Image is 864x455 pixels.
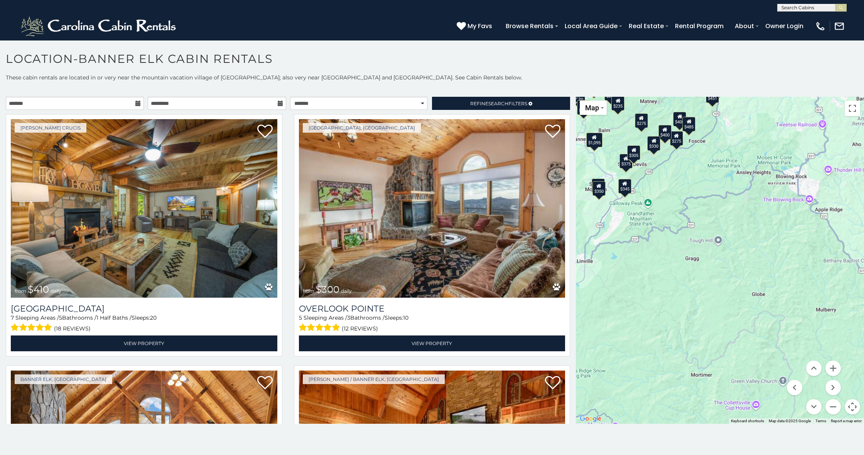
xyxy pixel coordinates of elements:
[806,399,822,415] button: Move down
[15,288,26,294] span: from
[619,154,633,169] div: $375
[150,314,157,321] span: 20
[577,100,590,115] div: $300
[11,119,277,298] img: Mountainside Lodge
[627,145,640,160] div: $305
[299,335,565,351] a: View Property
[671,19,727,33] a: Rental Program
[342,324,378,334] span: (12 reviews)
[467,21,492,31] span: My Favs
[303,374,445,384] a: [PERSON_NAME] / Banner Elk, [GEOGRAPHIC_DATA]
[11,314,277,334] div: Sleeping Areas / Bathrooms / Sleeps:
[11,303,277,314] h3: Mountainside Lodge
[580,101,607,115] button: Change map style
[11,119,277,298] a: Mountainside Lodge from $410 daily
[825,380,841,395] button: Move right
[96,314,132,321] span: 1 Half Baths /
[769,419,811,423] span: Map data ©2025 Google
[257,124,273,140] a: Add to favorites
[347,314,350,321] span: 3
[806,361,822,376] button: Move up
[11,303,277,314] a: [GEOGRAPHIC_DATA]
[470,101,527,106] span: Refine Filters
[825,361,841,376] button: Zoom in
[578,414,603,424] img: Google
[303,288,314,294] span: from
[682,117,695,131] div: $485
[787,380,802,395] button: Move left
[28,284,49,295] span: $410
[815,21,826,32] img: phone-regular-white.png
[299,119,565,298] img: Overlook Pointe
[561,19,621,33] a: Local Area Guide
[15,123,86,133] a: [PERSON_NAME] Crucis
[257,375,273,391] a: Add to favorites
[825,399,841,415] button: Zoom out
[731,19,758,33] a: About
[815,419,826,423] a: Terms (opens in new tab)
[303,123,421,133] a: [GEOGRAPHIC_DATA], [GEOGRAPHIC_DATA]
[585,104,599,112] span: Map
[845,101,860,116] button: Toggle fullscreen view
[299,314,565,334] div: Sleeping Areas / Bathrooms / Sleeps:
[54,324,91,334] span: (18 reviews)
[834,21,845,32] img: mail-regular-white.png
[591,179,604,193] div: $290
[578,414,603,424] a: Open this area in Google Maps (opens a new window)
[502,19,557,33] a: Browse Rentals
[432,97,570,110] a: RefineSearchFilters
[586,133,602,147] div: $1,095
[299,303,565,314] a: Overlook Pointe
[731,418,764,424] button: Keyboard shortcuts
[545,124,560,140] a: Add to favorites
[761,19,807,33] a: Owner Login
[51,288,61,294] span: daily
[545,375,560,391] a: Add to favorites
[673,112,686,126] div: $400
[11,314,14,321] span: 7
[670,131,683,146] div: $275
[299,119,565,298] a: Overlook Pointe from $300 daily
[625,19,668,33] a: Real Estate
[572,89,585,104] div: $570
[634,113,648,128] div: $275
[831,419,862,423] a: Report a map error
[341,288,352,294] span: daily
[59,314,62,321] span: 5
[15,374,112,384] a: Banner Elk, [GEOGRAPHIC_DATA]
[592,181,605,196] div: $350
[845,399,860,415] button: Map camera controls
[488,101,508,106] span: Search
[11,335,277,351] a: View Property
[403,314,408,321] span: 10
[618,179,631,194] div: $345
[299,314,302,321] span: 5
[647,136,660,151] div: $330
[457,21,494,31] a: My Favs
[316,284,339,295] span: $300
[658,125,671,140] div: $400
[19,15,179,38] img: White-1-2.png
